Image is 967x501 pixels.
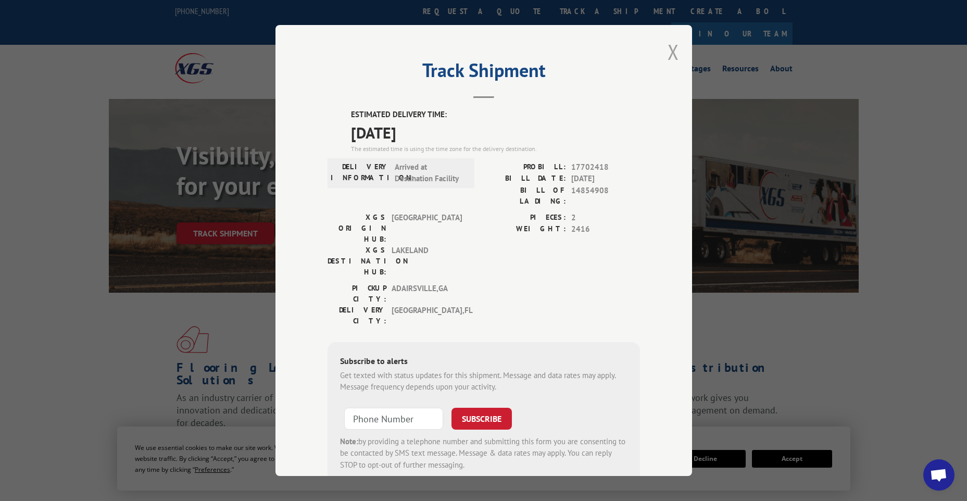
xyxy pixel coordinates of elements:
[484,173,566,185] label: BILL DATE:
[340,370,627,393] div: Get texted with status updates for this shipment. Message and data rates may apply. Message frequ...
[923,459,955,491] div: Open chat
[392,305,462,327] span: [GEOGRAPHIC_DATA] , FL
[484,185,566,207] label: BILL OF LADING:
[340,436,627,471] div: by providing a telephone number and submitting this form you are consenting to be contacted by SM...
[351,144,640,154] div: The estimated time is using the time zone for the delivery destination.
[571,212,640,224] span: 2
[328,283,386,305] label: PICKUP CITY:
[392,245,462,278] span: LAKELAND
[571,185,640,207] span: 14854908
[571,173,640,185] span: [DATE]
[484,161,566,173] label: PROBILL:
[484,212,566,224] label: PIECES:
[668,38,679,66] button: Close modal
[571,161,640,173] span: 17702418
[571,223,640,235] span: 2416
[484,223,566,235] label: WEIGHT:
[351,121,640,144] span: [DATE]
[328,212,386,245] label: XGS ORIGIN HUB:
[392,212,462,245] span: [GEOGRAPHIC_DATA]
[395,161,465,185] span: Arrived at Destination Facility
[328,305,386,327] label: DELIVERY CITY:
[340,436,358,446] strong: Note:
[451,408,512,430] button: SUBSCRIBE
[351,109,640,121] label: ESTIMATED DELIVERY TIME:
[331,161,390,185] label: DELIVERY INFORMATION:
[340,355,627,370] div: Subscribe to alerts
[328,245,386,278] label: XGS DESTINATION HUB:
[328,63,640,83] h2: Track Shipment
[344,408,443,430] input: Phone Number
[392,283,462,305] span: ADAIRSVILLE , GA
